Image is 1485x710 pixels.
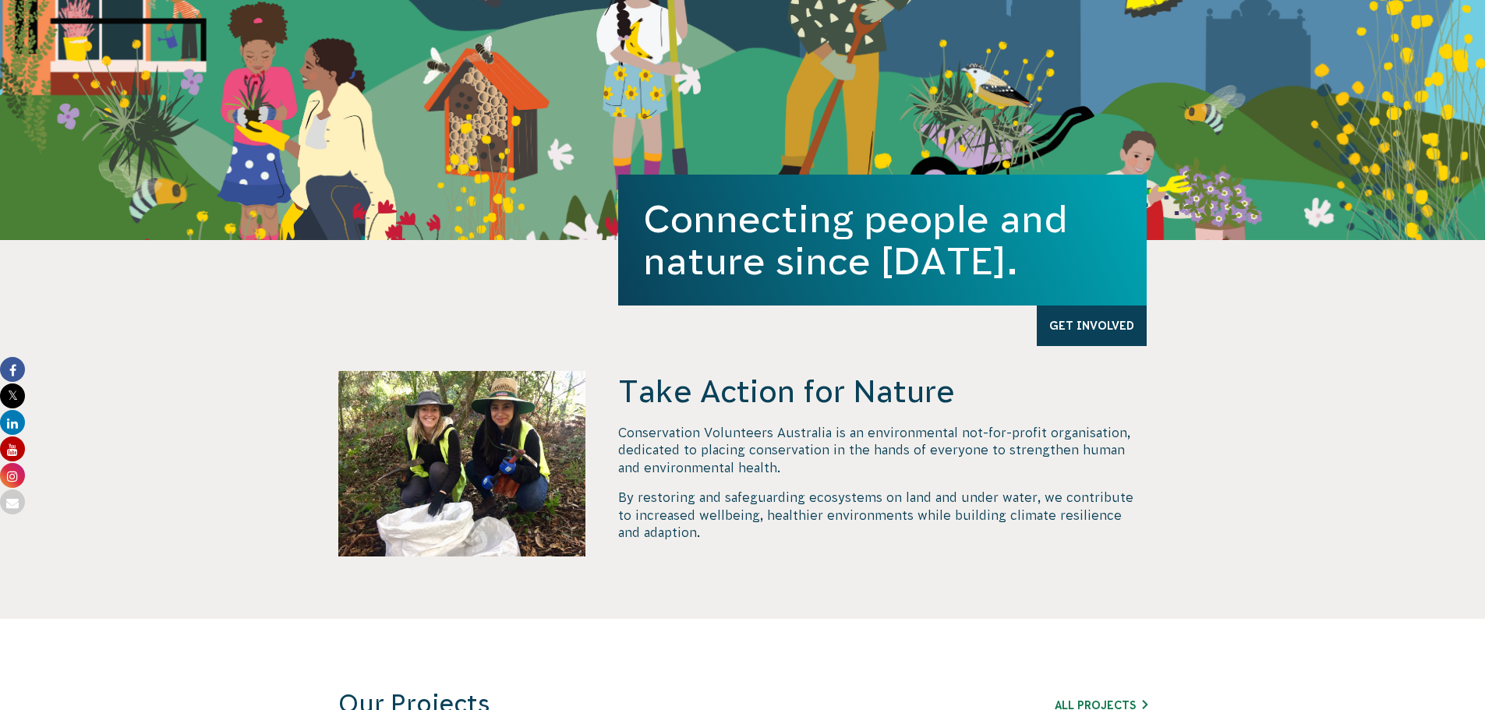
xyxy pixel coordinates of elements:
h4: Take Action for Nature [618,371,1147,412]
a: Get Involved [1037,306,1147,346]
h1: Connecting people and nature since [DATE]. [643,198,1122,282]
p: Conservation Volunteers Australia is an environmental not-for-profit organisation, dedicated to p... [618,424,1147,476]
p: By restoring and safeguarding ecosystems on land and under water, we contribute to increased well... [618,489,1147,541]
